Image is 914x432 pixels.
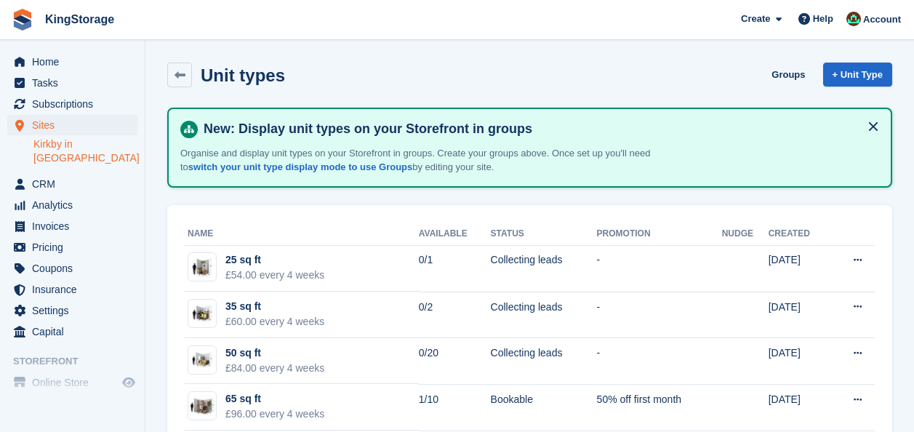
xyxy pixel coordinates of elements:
[225,252,324,268] div: 25 sq ft
[225,268,324,283] div: £54.00 every 4 weeks
[419,338,491,385] td: 0/20
[769,338,830,385] td: [DATE]
[32,73,119,93] span: Tasks
[198,121,879,137] h4: New: Display unit types on your Storefront in groups
[597,223,722,246] th: Promotion
[33,137,137,165] a: Kirkby in [GEOGRAPHIC_DATA]
[419,223,491,246] th: Available
[419,384,491,431] td: 1/10
[180,146,689,175] p: Organise and display unit types on your Storefront in groups. Create your groups above. Once set ...
[188,161,412,172] a: switch your unit type display mode to use Groups
[741,12,770,26] span: Create
[7,94,137,114] a: menu
[32,94,119,114] span: Subscriptions
[769,223,830,246] th: Created
[7,195,137,215] a: menu
[120,374,137,391] a: Preview store
[225,345,324,361] div: 50 sq ft
[769,245,830,292] td: [DATE]
[491,292,597,338] td: Collecting leads
[32,237,119,257] span: Pricing
[185,223,419,246] th: Name
[722,223,769,246] th: Nudge
[766,63,811,87] a: Groups
[491,223,597,246] th: Status
[188,349,216,370] img: 50-sqft-unit.jpg
[32,258,119,279] span: Coupons
[419,292,491,338] td: 0/2
[32,372,119,393] span: Online Store
[7,300,137,321] a: menu
[7,216,137,236] a: menu
[491,245,597,292] td: Collecting leads
[32,195,119,215] span: Analytics
[225,361,324,376] div: £84.00 every 4 weeks
[12,9,33,31] img: stora-icon-8386f47178a22dfd0bd8f6a31ec36ba5ce8667c1dd55bd0f319d3a0aa187defe.svg
[597,384,722,431] td: 50% off first month
[7,372,137,393] a: menu
[188,257,216,278] img: 25-sqft-unit%20(1).jpg
[13,354,145,369] span: Storefront
[491,384,597,431] td: Bookable
[201,65,285,85] h2: Unit types
[491,338,597,385] td: Collecting leads
[7,52,137,72] a: menu
[7,237,137,257] a: menu
[225,314,324,329] div: £60.00 every 4 weeks
[7,174,137,194] a: menu
[188,303,216,324] img: 35-sqft-unit%20(1).jpg
[7,73,137,93] a: menu
[769,292,830,338] td: [DATE]
[39,7,120,31] a: KingStorage
[225,407,324,422] div: £96.00 every 4 weeks
[32,174,119,194] span: CRM
[225,299,324,314] div: 35 sq ft
[32,321,119,342] span: Capital
[597,292,722,338] td: -
[769,384,830,431] td: [DATE]
[32,115,119,135] span: Sites
[7,279,137,300] a: menu
[813,12,833,26] span: Help
[7,258,137,279] a: menu
[188,396,216,417] img: 65-sqft-unit.jpg
[823,63,892,87] a: + Unit Type
[32,279,119,300] span: Insurance
[32,300,119,321] span: Settings
[32,52,119,72] span: Home
[419,245,491,292] td: 0/1
[863,12,901,27] span: Account
[597,338,722,385] td: -
[846,12,861,26] img: John King
[32,216,119,236] span: Invoices
[597,245,722,292] td: -
[7,115,137,135] a: menu
[225,391,324,407] div: 65 sq ft
[7,321,137,342] a: menu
